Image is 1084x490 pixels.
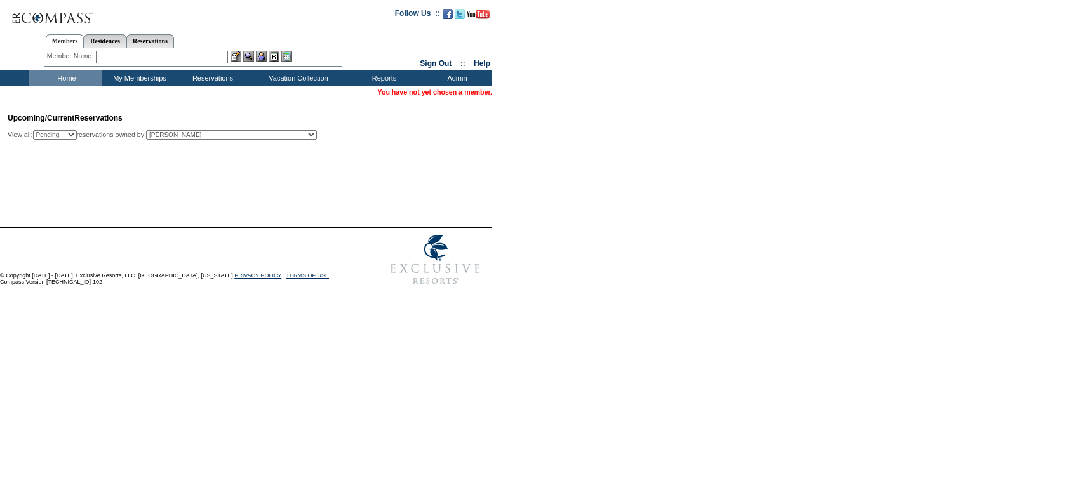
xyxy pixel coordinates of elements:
a: Residences [84,34,126,48]
div: View all: reservations owned by: [8,130,323,140]
span: Reservations [8,114,123,122]
div: Member Name: [47,51,96,62]
span: Upcoming/Current [8,114,74,122]
a: Become our fan on Facebook [443,13,453,20]
a: Reservations [126,34,174,48]
span: You have not yet chosen a member. [378,88,492,96]
a: Members [46,34,84,48]
img: Exclusive Resorts [378,228,492,291]
img: Subscribe to our YouTube Channel [467,10,490,19]
a: Sign Out [420,59,452,68]
img: b_calculator.gif [281,51,292,62]
td: Follow Us :: [395,8,440,23]
td: Vacation Collection [248,70,346,86]
a: PRIVACY POLICY [234,272,281,279]
td: My Memberships [102,70,175,86]
span: :: [460,59,465,68]
img: b_edit.gif [231,51,241,62]
img: Impersonate [256,51,267,62]
a: Follow us on Twitter [455,13,465,20]
a: Subscribe to our YouTube Channel [467,13,490,20]
td: Home [29,70,102,86]
td: Reports [346,70,419,86]
td: Reservations [175,70,248,86]
img: Follow us on Twitter [455,9,465,19]
a: TERMS OF USE [286,272,330,279]
a: Help [474,59,490,68]
img: Reservations [269,51,279,62]
img: Become our fan on Facebook [443,9,453,19]
img: View [243,51,254,62]
td: Admin [419,70,492,86]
